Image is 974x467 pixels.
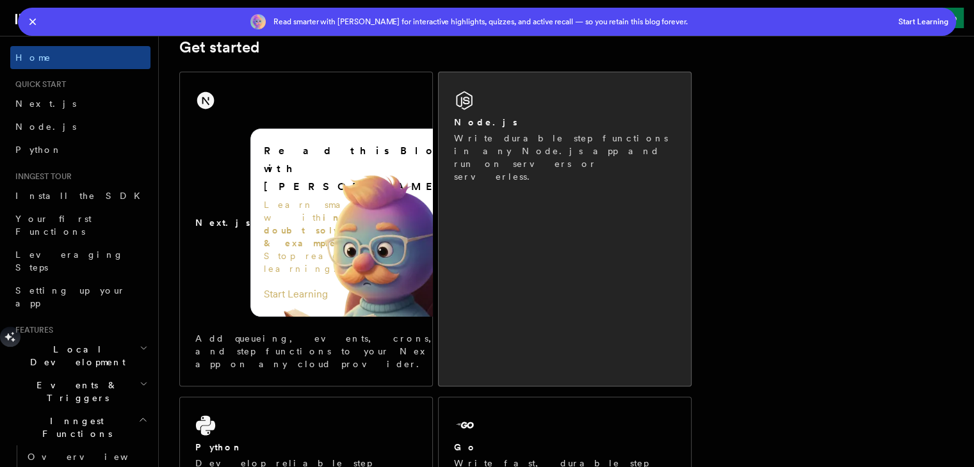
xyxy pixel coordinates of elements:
a: Install the SDK [10,184,150,207]
p: Add queueing, events, crons, and step functions to your Next app on any cloud provider. [195,332,469,370]
span: Read smarter with [PERSON_NAME] for interactive highlights, quizzes, and active recall — so you r... [273,17,688,27]
a: Next.jsRead this Blog with [PERSON_NAME]Learn smarter withinteractive doubt solving, quizzes & ex... [179,72,433,386]
span: Node.js [15,122,76,132]
span: Overview [28,452,159,462]
a: Examples [208,4,292,35]
a: Leveraging Steps [10,243,150,279]
h2: Node.js [454,116,517,129]
span: Setting up your app [15,285,126,308]
a: AgentKit [292,4,375,35]
span: Your first Functions [15,214,92,237]
button: Local Development [10,338,150,374]
span: Home [15,51,51,64]
img: Blog Thumbnail [250,129,469,427]
span: Next.js [15,99,76,109]
span: Quick start [10,79,66,90]
h2: Python [195,441,243,454]
a: Setting up your app [10,279,150,315]
a: Node.jsWrite durable step functions in any Node.js app and run on servers or serverless. [438,72,692,386]
span: Features [10,325,53,335]
span: Local Development [10,343,140,368]
span: Events & Triggers [10,379,140,404]
a: Python [10,138,150,161]
span: Inngest Functions [10,415,138,440]
a: Node.js [10,115,150,138]
img: YGKJsZeRdmH4EmuOOApbyC3zOHFStLlTbnyyk1FCUfVORbAgR49nQWDn9psExeqYkxBImZOoP39rgtQAAA== [250,14,266,29]
p: Write durable step functions in any Node.js app and run on servers or serverless. [454,132,676,183]
span: Python [15,145,62,155]
h2: Go [454,441,477,454]
a: Next.js [10,92,150,115]
button: Start Learning [898,17,948,27]
a: Home [10,46,150,69]
span: Install the SDK [15,191,148,201]
button: Inngest Functions [10,409,150,445]
button: Events & Triggers [10,374,150,409]
a: Get started [179,38,259,56]
a: Documentation [87,4,208,36]
span: Inngest tour [10,171,72,182]
h2: Next.js [195,216,250,229]
span: Leveraging Steps [15,249,124,273]
a: Your first Functions [10,207,150,243]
